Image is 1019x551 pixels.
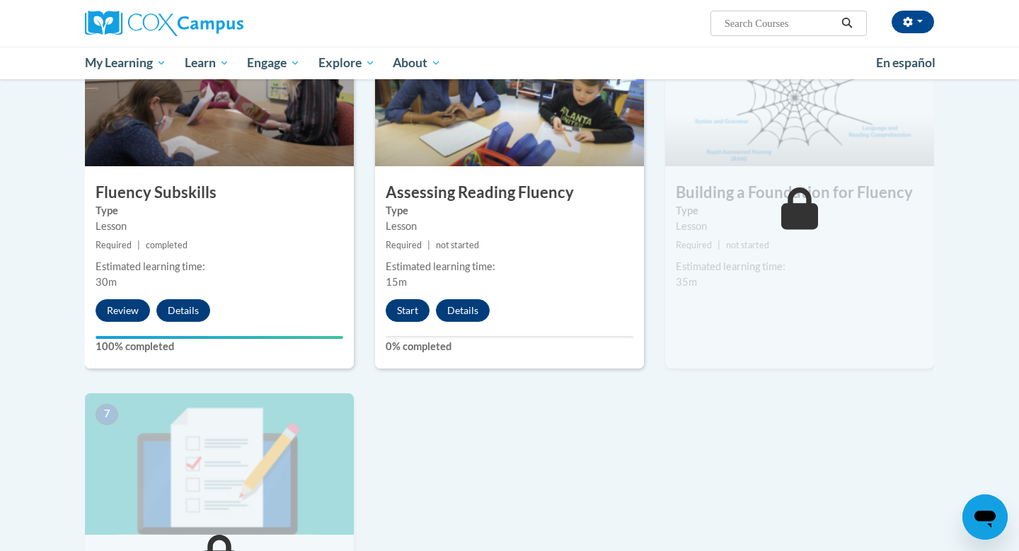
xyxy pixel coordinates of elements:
[85,25,354,166] img: Course Image
[247,54,300,71] span: Engage
[96,240,132,250] span: Required
[185,54,229,71] span: Learn
[96,203,343,219] label: Type
[676,259,923,274] div: Estimated learning time:
[427,240,430,250] span: |
[393,54,441,71] span: About
[85,393,354,535] img: Course Image
[386,219,633,234] div: Lesson
[64,47,955,79] div: Main menu
[723,15,836,32] input: Search Courses
[146,240,188,250] span: completed
[375,25,644,166] img: Course Image
[676,240,712,250] span: Required
[676,276,697,288] span: 35m
[137,240,140,250] span: |
[76,47,175,79] a: My Learning
[386,259,633,274] div: Estimated learning time:
[85,11,243,36] img: Cox Campus
[676,219,923,234] div: Lesson
[96,336,343,339] div: Your progress
[96,404,118,425] span: 7
[436,299,490,322] button: Details
[96,339,343,354] label: 100% completed
[892,11,934,33] button: Account Settings
[726,240,769,250] span: not started
[665,182,934,204] h3: Building a Foundation for Fluency
[836,15,858,32] button: Search
[318,54,375,71] span: Explore
[718,240,720,250] span: |
[175,47,238,79] a: Learn
[96,299,150,322] button: Review
[436,240,479,250] span: not started
[665,25,934,166] img: Course Image
[85,11,354,36] a: Cox Campus
[676,203,923,219] label: Type
[876,55,935,70] span: En español
[96,219,343,234] div: Lesson
[238,47,309,79] a: Engage
[386,240,422,250] span: Required
[386,299,430,322] button: Start
[309,47,384,79] a: Explore
[96,259,343,274] div: Estimated learning time:
[375,182,644,204] h3: Assessing Reading Fluency
[384,47,451,79] a: About
[85,182,354,204] h3: Fluency Subskills
[85,54,166,71] span: My Learning
[386,276,407,288] span: 15m
[962,494,1008,540] iframe: Button to launch messaging window
[867,48,945,78] a: En español
[156,299,210,322] button: Details
[386,339,633,354] label: 0% completed
[96,276,117,288] span: 30m
[386,203,633,219] label: Type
